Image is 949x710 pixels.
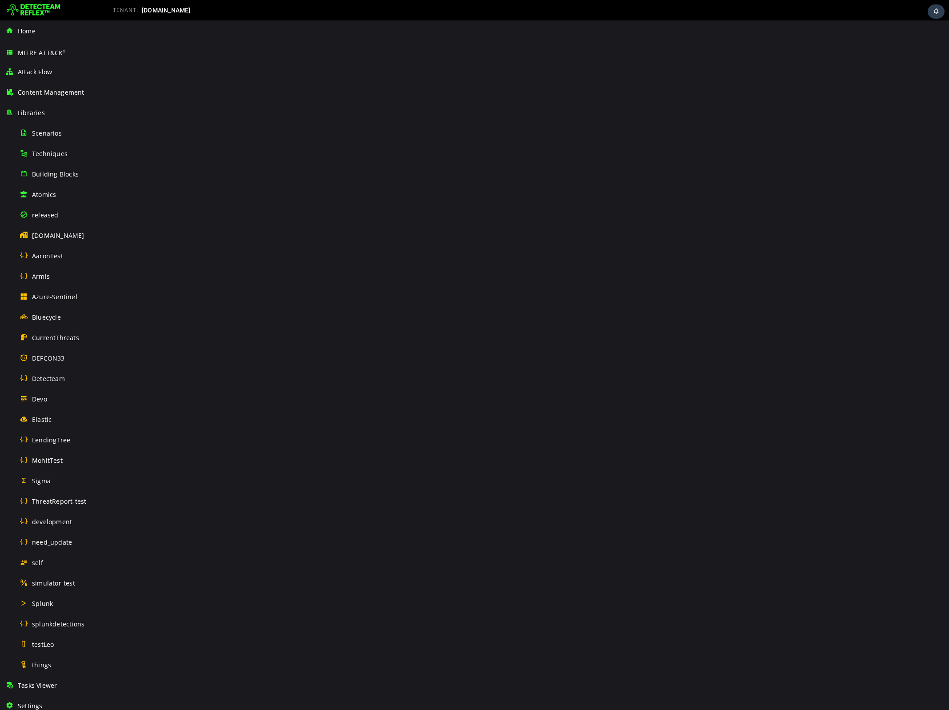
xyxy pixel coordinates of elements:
[32,231,84,240] span: [DOMAIN_NAME]
[32,293,77,301] span: Azure-Sentinel
[18,108,45,117] span: Libraries
[32,661,51,669] span: things
[63,49,65,53] sup: ®
[32,415,52,424] span: Elastic
[928,4,945,19] div: Task Notifications
[32,517,72,526] span: development
[32,456,63,465] span: MohitTest
[32,558,43,567] span: self
[32,620,84,628] span: splunkdetections
[32,354,65,362] span: DEFCON33
[32,538,72,546] span: need_update
[7,3,60,17] img: Detecteam logo
[32,149,68,158] span: Techniques
[32,170,79,178] span: Building Blocks
[18,68,52,76] span: Attack Flow
[32,395,47,403] span: Devo
[32,599,53,608] span: Splunk
[32,272,50,281] span: Armis
[18,48,66,57] span: MITRE ATT&CK
[18,702,43,710] span: Settings
[32,333,79,342] span: CurrentThreats
[32,477,51,485] span: Sigma
[32,252,63,260] span: AaronTest
[32,497,86,505] span: ThreatReport-test
[113,7,138,13] span: TENANT:
[32,579,75,587] span: simulator-test
[32,313,61,321] span: Bluecycle
[32,436,70,444] span: LendingTree
[32,374,65,383] span: Detecteam
[32,211,59,219] span: released
[18,88,84,96] span: Content Management
[18,27,36,35] span: Home
[32,190,56,199] span: Atomics
[32,129,62,137] span: Scenarios
[18,681,57,690] span: Tasks Viewer
[32,640,54,649] span: testLeo
[142,7,191,14] span: [DOMAIN_NAME]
